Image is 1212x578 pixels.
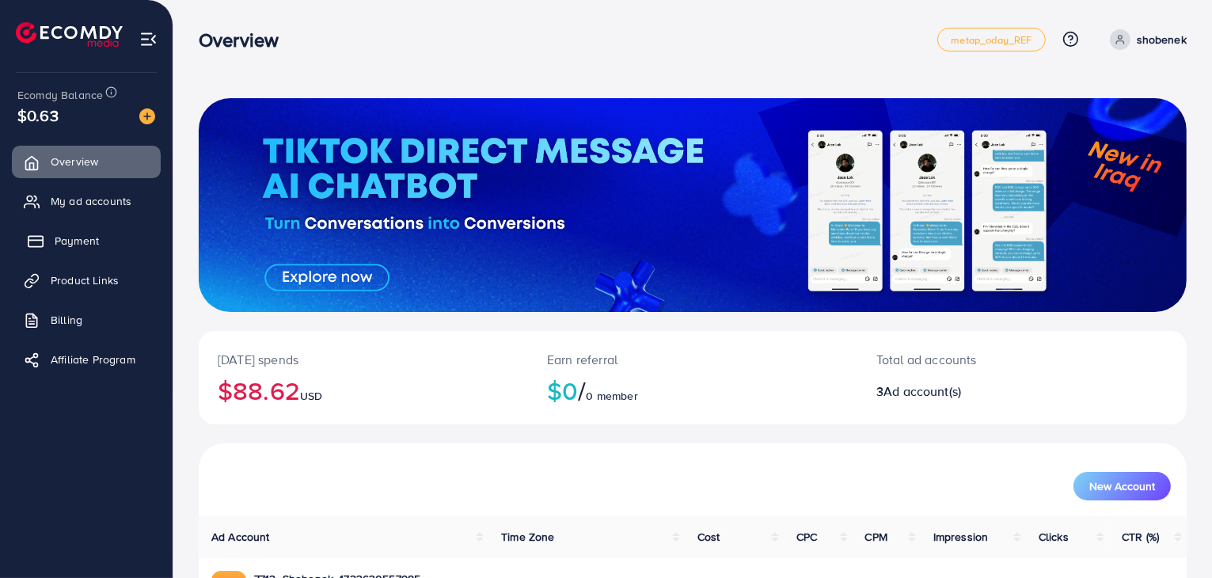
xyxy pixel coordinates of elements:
span: Impression [933,529,989,545]
span: Affiliate Program [51,352,135,367]
span: Billing [51,312,82,328]
h2: $0 [547,375,838,405]
h2: 3 [876,384,1085,399]
span: CTR (%) [1122,529,1159,545]
span: CPM [865,529,887,545]
span: Ecomdy Balance [17,87,103,103]
a: Affiliate Program [12,344,161,375]
img: logo [16,22,123,47]
h3: Overview [199,29,291,51]
span: My ad accounts [51,193,131,209]
span: Clicks [1039,529,1069,545]
a: Billing [12,304,161,336]
span: Ad Account [211,529,270,545]
a: metap_oday_REF [937,28,1045,51]
a: shobenek [1104,29,1187,50]
span: Payment [55,233,99,249]
p: [DATE] spends [218,350,509,369]
a: Payment [12,225,161,257]
button: New Account [1073,472,1171,500]
p: shobenek [1137,30,1187,49]
span: Product Links [51,272,119,288]
iframe: Chat [1145,507,1200,566]
a: Overview [12,146,161,177]
span: Cost [697,529,720,545]
span: $0.63 [17,104,59,127]
span: Overview [51,154,98,169]
a: My ad accounts [12,185,161,217]
span: New Account [1089,481,1155,492]
span: 0 member [587,388,638,404]
span: / [578,372,586,409]
img: image [139,108,155,124]
img: menu [139,30,158,48]
span: USD [300,388,322,404]
span: Ad account(s) [883,382,961,400]
span: Time Zone [501,529,554,545]
h2: $88.62 [218,375,509,405]
a: Product Links [12,264,161,296]
span: CPC [796,529,817,545]
span: metap_oday_REF [951,35,1032,45]
p: Total ad accounts [876,350,1085,369]
p: Earn referral [547,350,838,369]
